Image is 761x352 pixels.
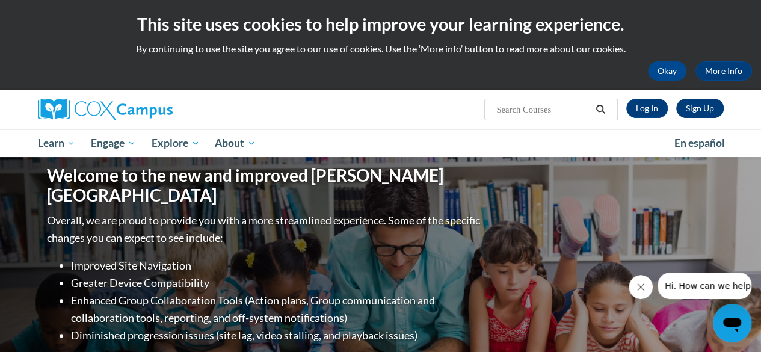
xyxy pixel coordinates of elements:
[674,137,725,149] span: En español
[37,136,75,150] span: Learn
[29,129,733,157] div: Main menu
[83,129,144,157] a: Engage
[71,327,483,344] li: Diminished progression issues (site lag, video stalling, and playback issues)
[591,102,609,117] button: Search
[215,136,256,150] span: About
[629,275,653,299] iframe: Close message
[71,257,483,274] li: Improved Site Navigation
[695,61,752,81] a: More Info
[9,12,752,36] h2: This site uses cookies to help improve your learning experience.
[71,292,483,327] li: Enhanced Group Collaboration Tools (Action plans, Group communication and collaboration tools, re...
[495,102,591,117] input: Search Courses
[38,99,173,120] img: Cox Campus
[47,165,483,206] h1: Welcome to the new and improved [PERSON_NAME][GEOGRAPHIC_DATA]
[626,99,668,118] a: Log In
[152,136,200,150] span: Explore
[713,304,751,342] iframe: Button to launch messaging window
[91,136,136,150] span: Engage
[658,273,751,299] iframe: Message from company
[667,131,733,156] a: En español
[71,274,483,292] li: Greater Device Compatibility
[47,212,483,247] p: Overall, we are proud to provide you with a more streamlined experience. Some of the specific cha...
[676,99,724,118] a: Register
[144,129,208,157] a: Explore
[9,42,752,55] p: By continuing to use the site you agree to our use of cookies. Use the ‘More info’ button to read...
[207,129,263,157] a: About
[7,8,97,18] span: Hi. How can we help?
[648,61,686,81] button: Okay
[30,129,84,157] a: Learn
[38,99,254,120] a: Cox Campus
